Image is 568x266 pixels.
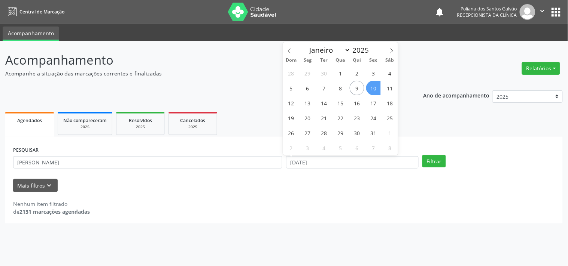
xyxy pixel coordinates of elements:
span: Outubro 8, 2025 [333,81,348,95]
span: Outubro 23, 2025 [350,111,364,125]
span: Novembro 5, 2025 [333,140,348,155]
select: Month [306,45,351,55]
span: Outubro 20, 2025 [300,111,315,125]
button: Mais filtroskeyboard_arrow_down [13,179,58,192]
span: Outubro 22, 2025 [333,111,348,125]
span: Outubro 7, 2025 [317,81,331,95]
span: Outubro 2, 2025 [350,66,364,80]
span: Não compareceram [63,117,107,124]
img: img [520,4,535,20]
button: notifications [435,7,445,17]
span: Outubro 24, 2025 [366,111,381,125]
label: PESQUISAR [13,145,39,156]
span: Outubro 29, 2025 [333,126,348,140]
span: Sex [365,58,382,63]
span: Novembro 3, 2025 [300,140,315,155]
span: Outubro 9, 2025 [350,81,364,95]
p: Ano de acompanhamento [423,90,490,100]
a: Central de Marcação [5,6,64,18]
span: Outubro 14, 2025 [317,96,331,110]
span: Outubro 18, 2025 [383,96,397,110]
span: Outubro 11, 2025 [383,81,397,95]
span: Outubro 27, 2025 [300,126,315,140]
input: Year [350,45,375,55]
span: Agendados [17,117,42,124]
span: Novembro 4, 2025 [317,140,331,155]
span: Outubro 10, 2025 [366,81,381,95]
a: Acompanhamento [3,27,59,41]
span: Outubro 15, 2025 [333,96,348,110]
span: Outubro 26, 2025 [284,126,298,140]
span: Sáb [382,58,398,63]
span: Central de Marcação [19,9,64,15]
button: apps [550,6,563,19]
span: Novembro 2, 2025 [284,140,298,155]
span: Dom [283,58,300,63]
span: Outubro 16, 2025 [350,96,364,110]
span: Outubro 6, 2025 [300,81,315,95]
button: Relatórios [522,62,560,75]
span: Outubro 21, 2025 [317,111,331,125]
div: Nenhum item filtrado [13,200,90,208]
span: Qua [332,58,349,63]
span: Outubro 28, 2025 [317,126,331,140]
span: Novembro 8, 2025 [383,140,397,155]
span: Novembro 7, 2025 [366,140,381,155]
div: Poliana dos Santos Galvão [457,6,517,12]
input: Nome, CNS [13,156,282,169]
span: Resolvidos [129,117,152,124]
span: Outubro 1, 2025 [333,66,348,80]
span: Novembro 6, 2025 [350,140,364,155]
span: Outubro 30, 2025 [350,126,364,140]
span: Outubro 25, 2025 [383,111,397,125]
button: Filtrar [422,155,446,168]
span: Outubro 19, 2025 [284,111,298,125]
strong: 2131 marcações agendadas [19,208,90,215]
span: Setembro 29, 2025 [300,66,315,80]
p: Acompanhamento [5,51,395,69]
button:  [535,4,550,20]
div: 2025 [174,124,212,130]
span: Outubro 12, 2025 [284,96,298,110]
span: Ter [316,58,332,63]
span: Setembro 30, 2025 [317,66,331,80]
p: Acompanhe a situação das marcações correntes e finalizadas [5,69,395,77]
span: Cancelados [180,117,206,124]
span: Setembro 28, 2025 [284,66,298,80]
span: Outubro 13, 2025 [300,96,315,110]
span: Novembro 1, 2025 [383,126,397,140]
i: keyboard_arrow_down [45,182,54,190]
span: Outubro 4, 2025 [383,66,397,80]
span: Seg [300,58,316,63]
span: Outubro 5, 2025 [284,81,298,95]
div: de [13,208,90,216]
input: Selecione um intervalo [286,156,419,169]
span: Outubro 31, 2025 [366,126,381,140]
i:  [538,7,547,15]
div: 2025 [122,124,159,130]
span: Outubro 3, 2025 [366,66,381,80]
span: Qui [349,58,365,63]
div: 2025 [63,124,107,130]
span: Outubro 17, 2025 [366,96,381,110]
span: Recepcionista da clínica [457,12,517,18]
